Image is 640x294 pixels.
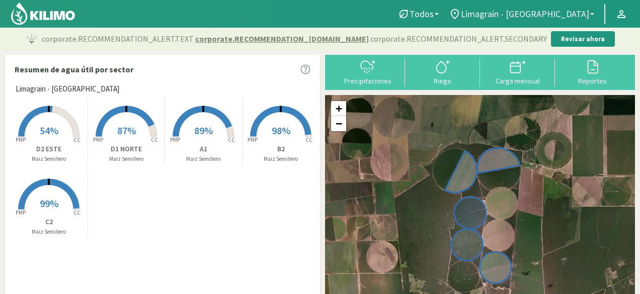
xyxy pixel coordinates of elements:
div: Reportes [558,77,627,84]
p: Maiz Semillero [243,155,320,163]
span: 54% [40,124,58,137]
p: Maiz Semillero [165,155,242,163]
tspan: CC [151,136,158,143]
button: Precipitaciones [330,58,405,85]
span: corporate.RECOMMENDATION_[DOMAIN_NAME] [195,33,369,45]
span: Todos [410,9,434,19]
p: A1 [165,144,242,154]
p: Revisar ahora [561,34,605,44]
p: D1 NORTE [88,144,165,154]
span: corporate.RECOMMENDATION_ALERT.SECONDARY [370,33,547,45]
p: Maiz Semillero [11,155,88,163]
tspan: CC [74,209,81,216]
div: Carga mensual [483,77,552,84]
span: Limagrain - [GEOGRAPHIC_DATA] [16,83,119,95]
button: Riego [405,58,480,85]
p: Maiz Semillero [88,155,165,163]
img: Kilimo [10,2,76,26]
p: corporate.RECOMMENDATION_ALERT.TEXT [42,33,547,45]
p: D2 ESTE [11,144,88,154]
tspan: CC [306,136,313,143]
tspan: PMP [93,136,103,143]
span: 87% [117,124,136,137]
p: C2 [11,217,88,227]
span: 89% [194,124,213,137]
p: Maiz Semillero [11,228,88,236]
tspan: PMP [16,136,26,143]
a: Zoom out [331,116,346,131]
tspan: PMP [248,136,258,143]
p: Resumen de agua útil por sector [15,63,133,75]
span: 98% [272,124,290,137]
button: Revisar ahora [551,31,615,47]
div: Riego [408,77,477,84]
a: Zoom in [331,101,346,116]
span: 99% [40,197,58,210]
tspan: PMP [16,209,26,216]
tspan: CC [74,136,81,143]
span: Limagrain - [GEOGRAPHIC_DATA] [461,9,589,19]
button: Carga mensual [480,58,555,85]
p: B2 [243,144,320,154]
div: Precipitaciones [333,77,402,84]
button: Reportes [555,58,630,85]
tspan: PMP [170,136,180,143]
tspan: CC [228,136,235,143]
